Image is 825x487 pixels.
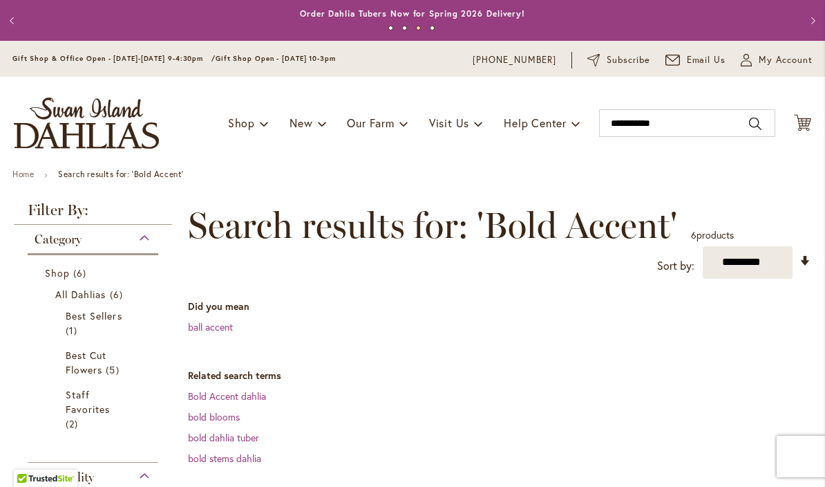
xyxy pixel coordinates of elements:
[55,288,106,301] span: All Dahlias
[66,387,124,431] a: Staff Favorites
[58,169,184,179] strong: Search results for: 'Bold Accent'
[188,300,811,313] dt: Did you mean
[416,26,421,30] button: 3 of 4
[607,53,650,67] span: Subscribe
[587,53,650,67] a: Subscribe
[188,320,233,333] a: ball accent
[66,309,122,322] span: Best Sellers
[741,53,813,67] button: My Account
[14,203,172,225] strong: Filter By:
[66,416,82,431] span: 2
[188,389,266,403] a: Bold Accent dahlia
[110,287,126,302] span: 6
[45,266,144,280] a: Shop
[216,54,336,63] span: Gift Shop Open - [DATE] 10-3pm
[665,53,726,67] a: Email Us
[55,287,134,302] a: All Dahlias
[228,116,255,130] span: Shop
[66,348,124,377] a: Best Cut Flowers
[347,116,394,130] span: Our Farm
[66,309,124,338] a: Best Sellers
[66,323,81,338] span: 1
[290,116,312,130] span: New
[188,431,259,444] a: bold dahlia tuber
[12,169,34,179] a: Home
[188,410,240,423] a: bold blooms
[687,53,726,67] span: Email Us
[10,438,49,477] iframe: Launch Accessibility Center
[188,452,261,465] a: bold stems dahlia
[797,7,825,35] button: Next
[657,253,694,279] label: Sort by:
[12,54,216,63] span: Gift Shop & Office Open - [DATE]-[DATE] 9-4:30pm /
[691,224,734,246] p: products
[691,228,696,241] span: 6
[473,53,556,67] a: [PHONE_NUMBER]
[14,98,159,149] a: store logo
[388,26,393,30] button: 1 of 4
[188,369,811,383] dt: Related search terms
[106,362,122,377] span: 5
[45,266,70,279] span: Shop
[759,53,813,67] span: My Account
[402,26,407,30] button: 2 of 4
[73,266,90,280] span: 6
[504,116,567,130] span: Help Center
[66,349,106,376] span: Best Cut Flowers
[429,116,469,130] span: Visit Us
[188,205,677,246] span: Search results for: 'Bold Accent'
[430,26,435,30] button: 4 of 4
[300,8,525,19] a: Order Dahlia Tubers Now for Spring 2026 Delivery!
[35,232,82,247] span: Category
[66,388,110,416] span: Staff Favorites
